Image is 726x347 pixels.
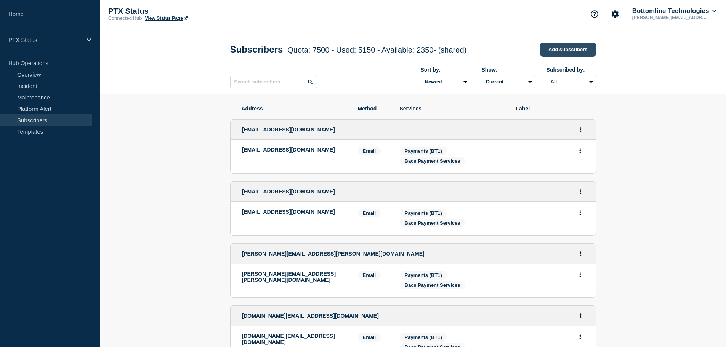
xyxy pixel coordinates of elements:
[482,76,535,88] select: Deleted
[516,106,585,112] span: Label
[145,16,188,21] a: View Status Page
[242,209,346,215] p: [EMAIL_ADDRESS][DOMAIN_NAME]
[547,76,596,88] select: Subscribed by
[358,209,381,217] span: Email
[242,126,335,133] span: [EMAIL_ADDRESS][DOMAIN_NAME]
[242,147,346,153] p: [EMAIL_ADDRESS][DOMAIN_NAME]
[576,248,585,260] button: Actions
[421,67,470,73] div: Sort by:
[575,331,585,343] button: Actions
[547,67,596,73] div: Subscribed by:
[358,147,381,155] span: Email
[242,106,346,112] span: Address
[287,46,466,54] span: Quota: 7500 - Used: 5150 - Available: 2350 - (shared)
[242,333,346,345] p: [DOMAIN_NAME][EMAIL_ADDRESS][DOMAIN_NAME]
[405,210,442,216] span: Payments (BT1)
[575,145,585,157] button: Actions
[400,106,505,112] span: Services
[575,207,585,219] button: Actions
[421,76,470,88] select: Sort by
[358,333,381,342] span: Email
[108,16,142,21] p: Connected Hub
[405,282,460,288] span: Bacs Payment Services
[540,43,596,57] a: Add subscribers
[230,76,317,88] input: Search subscribers
[242,313,379,319] span: [DOMAIN_NAME][EMAIL_ADDRESS][DOMAIN_NAME]
[576,124,585,136] button: Actions
[631,15,710,20] p: [PERSON_NAME][EMAIL_ADDRESS][PERSON_NAME][DOMAIN_NAME]
[405,334,442,340] span: Payments (BT1)
[242,251,425,257] span: [PERSON_NAME][EMAIL_ADDRESS][PERSON_NAME][DOMAIN_NAME]
[575,269,585,281] button: Actions
[587,6,603,22] button: Support
[607,6,623,22] button: Account settings
[242,271,346,283] p: [PERSON_NAME][EMAIL_ADDRESS][PERSON_NAME][DOMAIN_NAME]
[8,37,82,43] p: PTX Status
[405,148,442,154] span: Payments (BT1)
[358,106,388,112] span: Method
[631,7,718,15] button: Bottomline Technologies
[405,220,460,226] span: Bacs Payment Services
[242,189,335,195] span: [EMAIL_ADDRESS][DOMAIN_NAME]
[576,186,585,198] button: Actions
[108,7,261,16] p: PTX Status
[230,44,467,55] h1: Subscribers
[482,67,535,73] div: Show:
[405,272,442,278] span: Payments (BT1)
[358,271,381,280] span: Email
[576,310,585,322] button: Actions
[405,158,460,164] span: Bacs Payment Services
